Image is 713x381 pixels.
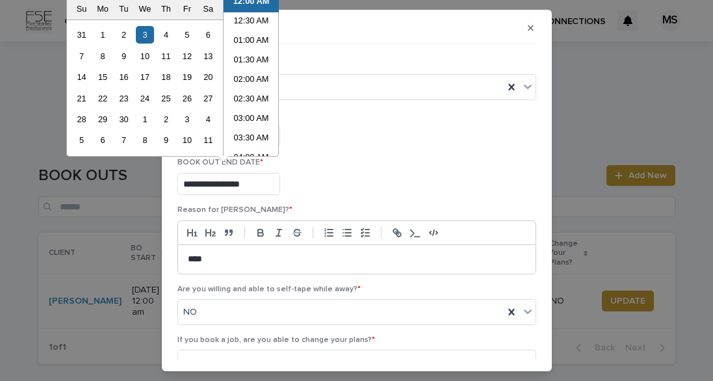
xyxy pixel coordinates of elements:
div: Choose Friday, October 3rd, 2025 [178,111,196,128]
span: NO [183,356,197,370]
div: Choose Saturday, September 13th, 2025 [200,47,217,65]
div: Choose Saturday, October 4th, 2025 [200,111,217,128]
div: Choose Monday, September 15th, 2025 [94,68,111,86]
div: Choose Wednesday, September 10th, 2025 [136,47,153,65]
span: If you book a job, are you able to change your plans? [177,336,375,344]
div: Choose Friday, September 19th, 2025 [178,68,196,86]
div: Choose Friday, September 12th, 2025 [178,47,196,65]
li: 02:30 AM [224,90,279,110]
div: Choose Wednesday, October 8th, 2025 [136,131,153,149]
div: Choose Tuesday, September 2nd, 2025 [115,26,133,44]
div: Choose Saturday, September 20th, 2025 [200,68,217,86]
li: 01:30 AM [224,51,279,71]
div: Choose Monday, September 8th, 2025 [94,47,111,65]
div: Choose Monday, September 22nd, 2025 [94,90,111,107]
div: Choose Wednesday, September 17th, 2025 [136,68,153,86]
div: month 2025-09 [71,24,218,151]
div: Choose Sunday, September 21st, 2025 [73,90,90,107]
div: Choose Friday, October 10th, 2025 [178,131,196,149]
div: Choose Thursday, September 4th, 2025 [157,26,175,44]
div: Choose Thursday, September 25th, 2025 [157,90,175,107]
li: 04:00 AM [224,149,279,168]
div: Choose Thursday, September 18th, 2025 [157,68,175,86]
span: Reason for [PERSON_NAME]? [177,206,292,214]
div: Choose Monday, October 6th, 2025 [94,131,111,149]
li: 01:00 AM [224,32,279,51]
div: Choose Saturday, September 6th, 2025 [200,26,217,44]
div: Choose Wednesday, September 3rd, 2025 [136,26,153,44]
div: Choose Wednesday, September 24th, 2025 [136,90,153,107]
div: Choose Friday, September 5th, 2025 [178,26,196,44]
div: Choose Saturday, October 11th, 2025 [200,131,217,149]
span: NO [183,306,197,319]
span: Are you willing and able to self-tape while away? [177,285,361,293]
div: Choose Tuesday, September 30th, 2025 [115,111,133,128]
div: Choose Tuesday, September 9th, 2025 [115,47,133,65]
div: Choose Tuesday, September 16th, 2025 [115,68,133,86]
div: Choose Tuesday, September 23rd, 2025 [115,90,133,107]
div: Choose Wednesday, October 1st, 2025 [136,111,153,128]
li: 02:00 AM [224,71,279,90]
li: 12:30 AM [224,12,279,32]
div: Choose Thursday, October 2nd, 2025 [157,111,175,128]
div: Choose Thursday, October 9th, 2025 [157,131,175,149]
div: Choose Sunday, August 31st, 2025 [73,26,90,44]
div: Choose Monday, September 29th, 2025 [94,111,111,128]
div: Choose Monday, September 1st, 2025 [94,26,111,44]
li: 03:30 AM [224,129,279,149]
div: Choose Thursday, September 11th, 2025 [157,47,175,65]
div: Choose Friday, September 26th, 2025 [178,90,196,107]
div: Choose Tuesday, October 7th, 2025 [115,131,133,149]
li: 03:00 AM [224,110,279,129]
div: Choose Sunday, September 7th, 2025 [73,47,90,65]
div: Choose Saturday, September 27th, 2025 [200,90,217,107]
div: Choose Sunday, September 14th, 2025 [73,68,90,86]
div: Choose Sunday, September 28th, 2025 [73,111,90,128]
div: Choose Sunday, October 5th, 2025 [73,131,90,149]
